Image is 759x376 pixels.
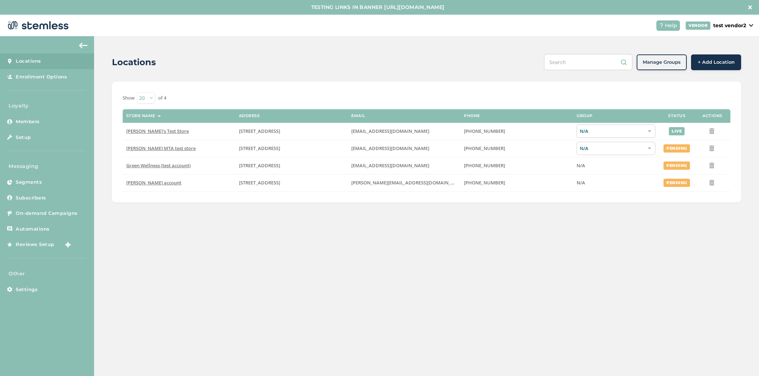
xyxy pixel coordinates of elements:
[663,162,690,170] div: pending
[239,162,280,169] span: [STREET_ADDRESS]
[464,162,505,169] span: [PHONE_NUMBER]
[16,58,41,65] span: Locations
[464,145,569,151] label: (503) 804-9208
[659,23,663,28] img: icon-help-white-03924b79.svg
[239,128,280,134] span: [STREET_ADDRESS]
[16,194,46,202] span: Subscribers
[464,128,569,134] label: (503) 804-9208
[351,179,466,186] span: [PERSON_NAME][EMAIL_ADDRESS][DOMAIN_NAME]
[79,43,88,48] img: icon-arrow-back-accent-c549486e.svg
[748,5,752,9] img: icon-close-white-1ed751a3.svg
[60,237,74,252] img: glitter-stars-b7820f95.gif
[16,210,78,217] span: On-demand Campaigns
[16,118,40,125] span: Members
[691,54,741,70] button: + Add Location
[686,21,710,30] div: VENDOR
[464,179,505,186] span: [PHONE_NUMBER]
[643,59,681,66] span: Manage Groups
[351,145,457,151] label: danuka@stemless.co
[239,114,260,118] label: Address
[126,145,232,151] label: Brians MTA test store
[464,163,569,169] label: (503) 804-9208
[126,128,232,134] label: Brian's Test Store
[351,114,366,118] label: Email
[351,128,457,134] label: brianashen@gmail.com
[669,127,685,135] div: live
[723,342,759,376] iframe: Chat Widget
[239,145,344,151] label: 1329 Wiley Oak Drive
[665,22,677,29] span: Help
[351,180,457,186] label: brian@stemless.co
[112,56,156,69] h2: Locations
[16,179,42,186] span: Segments
[126,128,189,134] span: [PERSON_NAME]'s Test Store
[126,114,155,118] label: Store name
[126,162,191,169] span: Green Wellness (test account)
[126,163,232,169] label: Green Wellness (test account)
[464,128,505,134] span: [PHONE_NUMBER]
[239,128,344,134] label: 123 East Main Street
[663,144,690,153] div: pending
[464,114,480,118] label: Phone
[239,145,280,151] span: [STREET_ADDRESS]
[577,114,593,118] label: Group
[351,128,429,134] span: [EMAIL_ADDRESS][DOMAIN_NAME]
[16,286,38,293] span: Settings
[577,125,655,138] div: N/A
[668,114,685,118] label: Status
[239,179,280,186] span: [STREET_ADDRESS]
[239,180,344,186] label: 1245 Wilshire Boulevard
[577,163,655,169] label: N/A
[16,226,50,233] span: Automations
[749,24,753,27] img: icon_down-arrow-small-66adaf34.svg
[663,179,690,187] div: pending
[351,145,429,151] span: [EMAIL_ADDRESS][DOMAIN_NAME]
[16,241,54,248] span: Reviews Setup
[16,134,31,141] span: Setup
[577,180,655,186] label: N/A
[123,95,134,102] label: Show
[158,95,166,102] label: of 4
[351,163,457,169] label: BrianAShen@gmail.com
[16,73,67,81] span: Enrollment Options
[464,145,505,151] span: [PHONE_NUMBER]
[239,163,344,169] label: 17252 Northwest Oakley Court
[698,59,735,66] span: + Add Location
[713,22,746,29] p: test vendor2
[637,54,687,70] button: Manage Groups
[464,180,569,186] label: (516) 515-6156
[157,115,161,117] img: icon-sort-1e1d7615.svg
[577,142,655,155] div: N/A
[695,109,730,123] th: Actions
[7,4,748,11] label: TESTING LINKS IN BANNER [URL][DOMAIN_NAME]
[126,180,232,186] label: Brian Vend account
[544,54,632,70] input: Search
[6,18,69,33] img: logo-dark-0685b13c.svg
[351,162,429,169] span: [EMAIL_ADDRESS][DOMAIN_NAME]
[126,179,181,186] span: [PERSON_NAME] account
[126,145,196,151] span: [PERSON_NAME] MTA test store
